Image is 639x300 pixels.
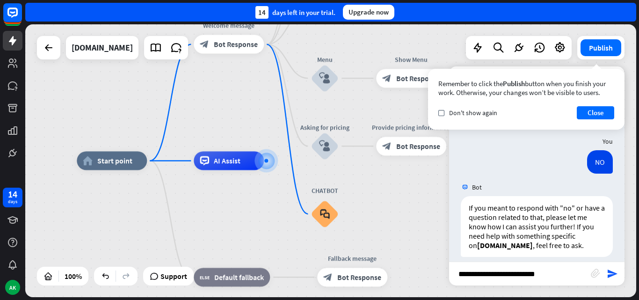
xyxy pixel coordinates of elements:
i: block_bot_response [382,73,392,83]
div: 14 [255,6,269,19]
div: Fallback message [310,254,394,263]
div: Menu [297,55,353,64]
div: 100% [62,269,85,284]
div: Upgrade now [343,5,394,20]
button: Close [577,106,614,119]
div: AK [5,280,20,295]
span: Don't show again [449,109,497,117]
div: Remember to click the button when you finish your work. Otherwise, your changes won’t be visible ... [438,79,614,97]
div: Asking for pricing [297,123,353,132]
div: Show Menu [369,55,453,64]
span: Bot Response [396,141,440,151]
button: Open LiveChat chat widget [7,4,36,32]
p: If you meant to respond with "no" or have a question related to that, please let me know how I ca... [469,203,605,250]
span: Publish [503,79,525,88]
i: home_2 [83,156,93,166]
span: Start point [97,156,132,166]
span: Bot Response [337,272,381,282]
span: You [603,137,613,146]
a: 14 days [3,188,22,207]
span: Bot Response [214,40,258,49]
i: block_faq [320,209,330,219]
div: Welcome message [187,21,271,30]
span: Bot [472,183,482,191]
i: block_bot_response [382,141,392,151]
i: block_attachment [591,269,600,278]
div: CHATBOT [304,186,346,195]
i: block_bot_response [200,40,209,49]
span: Default fallback [214,272,264,282]
strong: [DOMAIN_NAME] [477,241,533,250]
div: days [8,198,17,205]
span: Bot Response [396,73,440,83]
div: Provide pricing information [369,123,453,132]
div: chatbot.com [72,36,133,59]
i: block_user_input [319,140,330,152]
button: Publish [581,39,621,56]
div: days left in your trial. [255,6,335,19]
i: block_fallback [200,272,210,282]
span: Support [160,269,187,284]
i: block_user_input [319,73,330,84]
div: 14 [8,190,17,198]
span: AI Assist [214,156,240,166]
div: NO [587,150,613,174]
i: block_bot_response [323,272,333,282]
i: send [607,268,618,279]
